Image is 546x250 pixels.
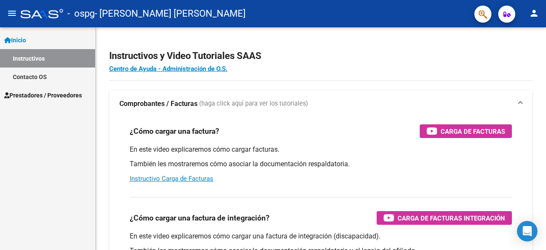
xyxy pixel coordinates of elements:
[119,99,197,109] strong: Comprobantes / Facturas
[109,48,532,64] h2: Instructivos y Video Tutoriales SAAS
[130,145,512,154] p: En este video explicaremos cómo cargar facturas.
[7,8,17,18] mat-icon: menu
[109,90,532,118] mat-expansion-panel-header: Comprobantes / Facturas (haga click aquí para ver los tutoriales)
[109,65,227,73] a: Centro de Ayuda - Administración de O.S.
[130,212,270,224] h3: ¿Cómo cargar una factura de integración?
[130,175,213,182] a: Instructivo Carga de Facturas
[4,91,82,100] span: Prestadores / Proveedores
[517,221,537,241] div: Open Intercom Messenger
[441,126,505,137] span: Carga de Facturas
[420,124,512,138] button: Carga de Facturas
[398,213,505,224] span: Carga de Facturas Integración
[67,4,95,23] span: - ospg
[130,232,512,241] p: En este video explicaremos cómo cargar una factura de integración (discapacidad).
[95,4,246,23] span: - [PERSON_NAME] [PERSON_NAME]
[130,159,512,169] p: También les mostraremos cómo asociar la documentación respaldatoria.
[377,211,512,225] button: Carga de Facturas Integración
[529,8,539,18] mat-icon: person
[199,99,308,109] span: (haga click aquí para ver los tutoriales)
[130,125,219,137] h3: ¿Cómo cargar una factura?
[4,35,26,45] span: Inicio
